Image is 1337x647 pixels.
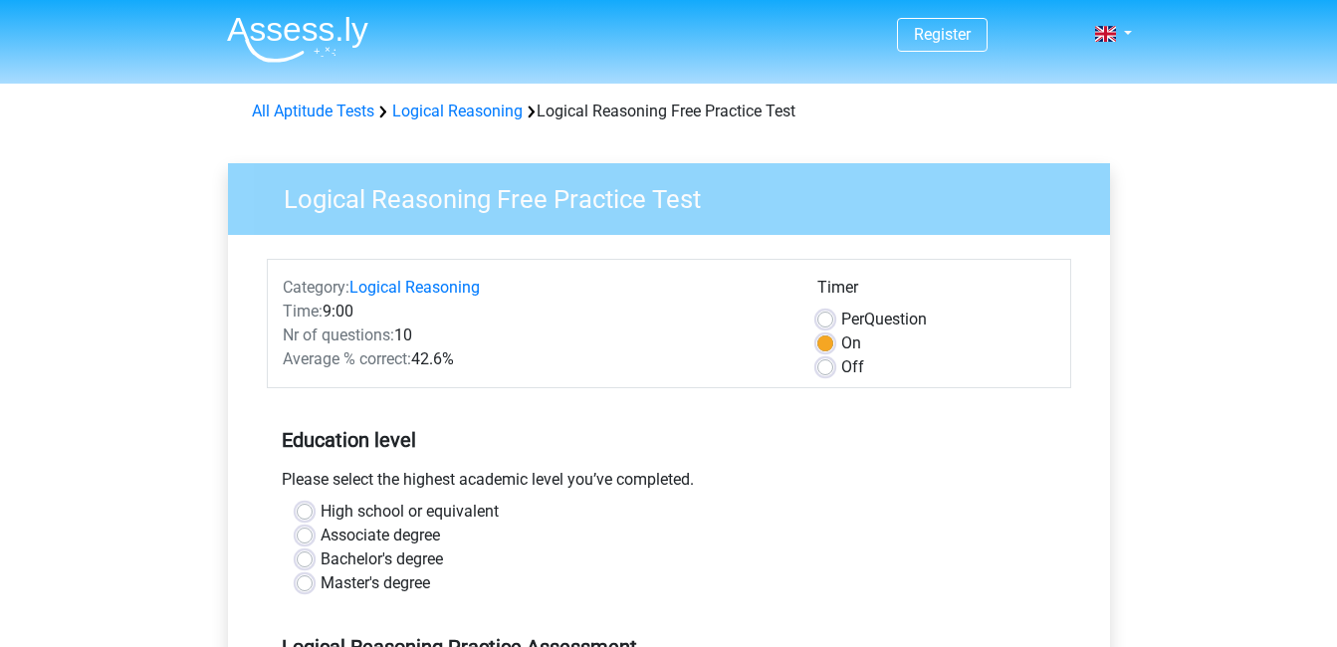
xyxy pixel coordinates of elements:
[283,325,394,344] span: Nr of questions:
[914,25,971,44] a: Register
[282,420,1056,460] h5: Education level
[841,308,927,331] label: Question
[349,278,480,297] a: Logical Reasoning
[283,302,323,321] span: Time:
[268,347,802,371] div: 42.6%
[267,468,1071,500] div: Please select the highest academic level you’ve completed.
[283,349,411,368] span: Average % correct:
[321,524,440,547] label: Associate degree
[841,331,861,355] label: On
[227,16,368,63] img: Assessly
[321,571,430,595] label: Master's degree
[244,100,1094,123] div: Logical Reasoning Free Practice Test
[841,310,864,328] span: Per
[268,300,802,323] div: 9:00
[283,278,349,297] span: Category:
[841,355,864,379] label: Off
[260,176,1095,215] h3: Logical Reasoning Free Practice Test
[268,323,802,347] div: 10
[817,276,1055,308] div: Timer
[321,547,443,571] label: Bachelor's degree
[252,102,374,120] a: All Aptitude Tests
[392,102,523,120] a: Logical Reasoning
[321,500,499,524] label: High school or equivalent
